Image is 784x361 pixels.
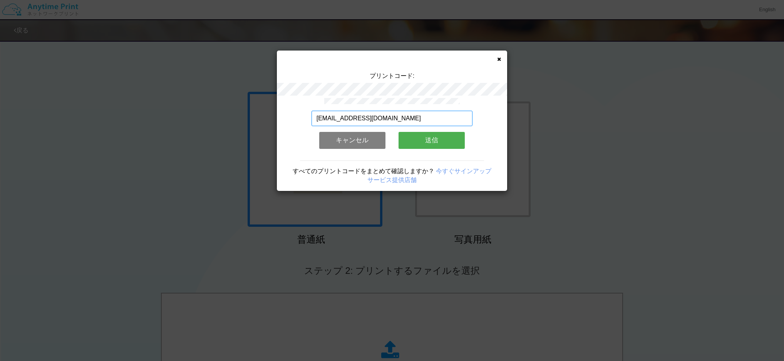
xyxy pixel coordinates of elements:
span: すべてのプリントコードをまとめて確認しますか？ [293,168,434,174]
a: 今すぐサインアップ [436,168,491,174]
a: サービス提供店舗 [367,177,417,183]
span: プリントコード: [370,73,414,79]
button: 送信 [399,132,465,149]
button: キャンセル [319,132,385,149]
input: メールアドレス [312,111,473,126]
